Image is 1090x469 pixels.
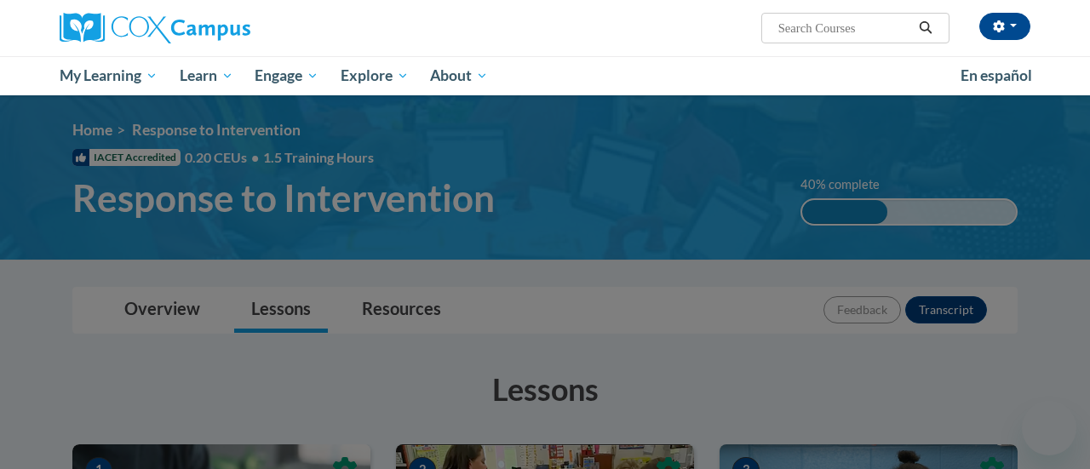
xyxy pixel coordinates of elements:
[169,56,244,95] a: Learn
[1022,401,1076,455] iframe: Button to launch messaging window
[777,18,913,38] input: Search Courses
[979,13,1030,40] button: Account Settings
[47,56,1043,95] div: Main menu
[244,56,330,95] a: Engage
[255,66,318,86] span: Engage
[913,18,938,38] button: Search
[430,66,488,86] span: About
[330,56,420,95] a: Explore
[341,66,409,86] span: Explore
[60,66,158,86] span: My Learning
[60,13,250,43] img: Cox Campus
[961,66,1032,84] span: En español
[49,56,169,95] a: My Learning
[949,58,1043,94] a: En español
[60,13,366,43] a: Cox Campus
[420,56,500,95] a: About
[180,66,233,86] span: Learn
